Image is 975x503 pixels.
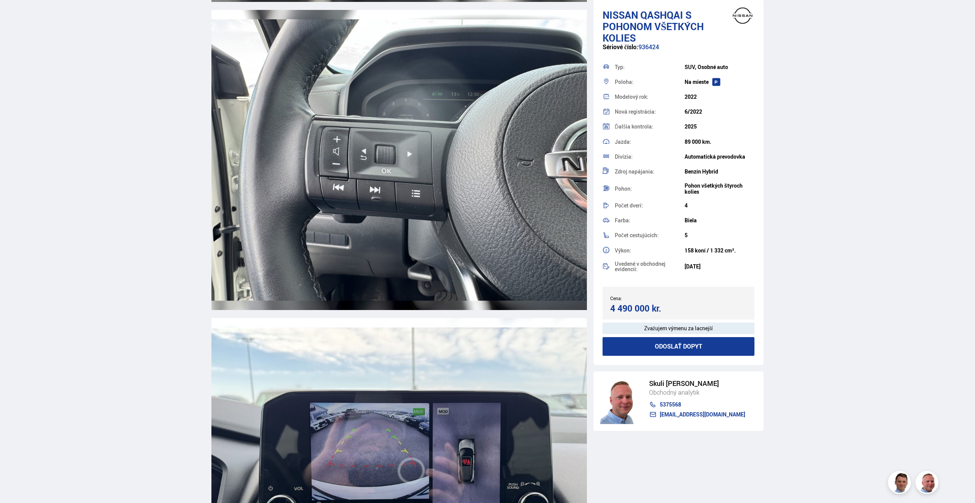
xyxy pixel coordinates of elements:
font: 6/2022 [685,108,702,115]
font: Modelový rok: [615,93,648,100]
font: 4 490 000 kr. [610,302,661,314]
a: 5375568 [649,402,745,408]
font: Počet cestujúcich: [615,231,659,239]
font: Zdroj napájania: [615,168,654,175]
font: Ďalšia kontrola: [615,123,653,130]
font: 2022 [685,93,697,100]
font: 5 [685,231,688,239]
img: logo značky [727,4,758,27]
font: Cena: [610,295,622,301]
button: Odoslať dopyt [603,337,755,356]
img: siFngHWaQ9KaOqBr.png [600,378,641,424]
font: 5375568 [660,401,681,408]
font: Divízia: [615,153,633,160]
font: Nová registrácia: [615,108,656,115]
font: Poloha: [615,78,633,85]
font: Výkon: [615,247,631,254]
font: Typ: [615,63,625,71]
font: 2025 [685,123,697,130]
font: Pohon všetkých štyroch kolies [685,182,743,195]
font: Pohon: [615,185,632,192]
font: Skuli [PERSON_NAME] [649,379,719,388]
font: Na mieste [685,78,709,85]
font: [EMAIL_ADDRESS][DOMAIN_NAME] [660,411,745,418]
font: Farba: [615,217,630,224]
font: 89 000 km. [685,138,711,145]
img: 3184637.jpeg [211,10,587,310]
font: 4 [685,202,688,209]
font: Počet dverí: [615,202,643,209]
font: Sériové číslo: [603,43,638,51]
font: 936424 [638,43,659,51]
button: Otvoriť widget chatu LiveChat [6,3,29,26]
font: 158 koní / 1 332 cm³. [685,247,736,254]
font: Nissan [603,8,638,22]
font: Benzín Hybrid [685,168,718,175]
font: Zvažujem výmenu za lacnejší [644,325,713,332]
font: Uvedené v obchodnej evidencii: [615,260,666,273]
a: [EMAIL_ADDRESS][DOMAIN_NAME] [649,411,745,418]
font: Qashqai s pohonom všetkých kolies [603,8,704,45]
font: SUV, Osobné auto [685,63,728,71]
img: siFngHWaQ9KaOqBr.png [917,472,940,495]
font: Jazda: [615,138,631,145]
font: Odoslať dopyt [655,342,703,350]
font: Biela [685,217,697,224]
font: [DATE] [685,263,701,270]
img: FbJEzSuNWCJXmdc-.webp [889,472,912,495]
font: Automatická prevodovka [685,153,745,160]
font: Obchodný analytik [649,388,699,397]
